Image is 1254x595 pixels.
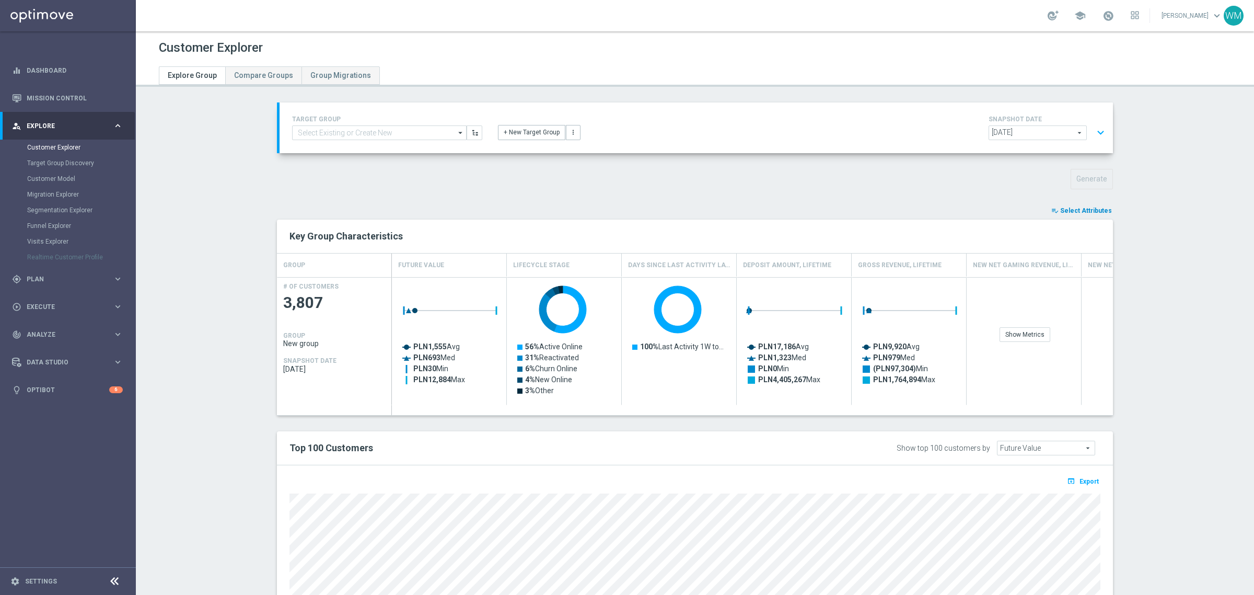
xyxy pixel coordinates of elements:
[12,84,123,112] div: Mission Control
[640,342,724,351] text: Last Activity 1W to…
[989,116,1109,123] h4: SNAPSHOT DATE
[292,116,482,123] h4: TARGET GROUP
[11,330,123,339] div: track_changes Analyze keyboard_arrow_right
[27,159,109,167] a: Target Group Discovery
[1000,327,1050,342] div: Show Metrics
[525,342,583,351] text: Active Online
[12,274,21,284] i: gps_fixed
[27,187,135,202] div: Migration Explorer
[12,274,113,284] div: Plan
[27,218,135,234] div: Funnel Explorer
[27,276,113,282] span: Plan
[27,359,113,365] span: Data Studio
[525,342,539,351] tspan: 56%
[873,364,928,373] text: Min
[413,375,451,384] tspan: PLN12,884
[159,40,263,55] h1: Customer Explorer
[113,357,123,367] i: keyboard_arrow_right
[27,234,135,249] div: Visits Explorer
[12,121,21,131] i: person_search
[159,66,380,85] ul: Tabs
[873,375,922,384] tspan: PLN1,764,894
[1071,169,1113,189] button: Generate
[283,339,386,348] span: New group
[168,71,217,79] span: Explore Group
[12,302,21,312] i: play_circle_outline
[27,202,135,218] div: Segmentation Explorer
[11,358,123,367] div: Data Studio keyboard_arrow_right
[12,56,123,84] div: Dashboard
[11,122,123,130] div: person_search Explore keyboard_arrow_right
[1051,207,1059,214] i: playlist_add_check
[292,125,467,140] input: Select Existing or Create New
[283,283,339,290] h4: # OF CUSTOMERS
[413,353,440,362] tspan: PLN693
[525,386,554,395] text: Other
[758,375,806,384] tspan: PLN4,405,267
[283,365,386,373] span: 2025-08-31
[525,364,577,373] text: Churn Online
[27,171,135,187] div: Customer Model
[12,376,123,404] div: Optibot
[525,353,579,362] text: Reactivated
[27,237,109,246] a: Visits Explorer
[27,222,109,230] a: Funnel Explorer
[12,330,113,339] div: Analyze
[27,175,109,183] a: Customer Model
[1160,8,1224,24] a: [PERSON_NAME]keyboard_arrow_down
[858,256,942,274] h4: Gross Revenue, Lifetime
[11,94,123,102] button: Mission Control
[566,125,580,140] button: more_vert
[12,358,113,367] div: Data Studio
[513,256,570,274] h4: Lifecycle Stage
[570,129,577,136] i: more_vert
[1060,207,1112,214] span: Select Attributes
[758,375,820,384] text: Max
[27,376,109,404] a: Optibot
[413,364,436,373] tspan: PLN30
[413,353,455,362] text: Med
[640,342,658,351] tspan: 100%
[398,256,444,274] h4: Future Value
[743,256,831,274] h4: Deposit Amount, Lifetime
[12,385,21,395] i: lightbulb
[758,342,796,351] tspan: PLN17,186
[11,386,123,394] button: lightbulb Optibot 6
[27,206,109,214] a: Segmentation Explorer
[289,442,756,454] h2: Top 100 Customers
[873,353,915,362] text: Med
[113,274,123,284] i: keyboard_arrow_right
[25,578,57,585] a: Settings
[27,84,123,112] a: Mission Control
[873,342,920,351] text: Avg
[10,577,20,586] i: settings
[1224,6,1244,26] div: WM
[27,123,113,129] span: Explore
[525,386,535,395] tspan: 3%
[113,121,123,131] i: keyboard_arrow_right
[973,256,1075,274] h4: New Net Gaming Revenue, Lifetime
[12,302,113,312] div: Execute
[109,386,123,393] div: 6
[628,256,730,274] h4: Days Since Last Activity Layer, Non Depositor
[498,125,565,140] button: + New Target Group
[12,66,21,75] i: equalizer
[758,353,792,362] tspan: PLN1,323
[873,342,907,351] tspan: PLN9,920
[758,342,809,351] text: Avg
[525,375,572,384] text: New Online
[413,342,447,351] tspan: PLN1,555
[413,364,448,373] text: Min
[413,342,460,351] text: Avg
[113,302,123,312] i: keyboard_arrow_right
[27,190,109,199] a: Migration Explorer
[758,364,789,373] text: Min
[525,364,535,373] tspan: 6%
[11,275,123,283] div: gps_fixed Plan keyboard_arrow_right
[11,66,123,75] button: equalizer Dashboard
[27,304,113,310] span: Execute
[283,293,386,313] span: 3,807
